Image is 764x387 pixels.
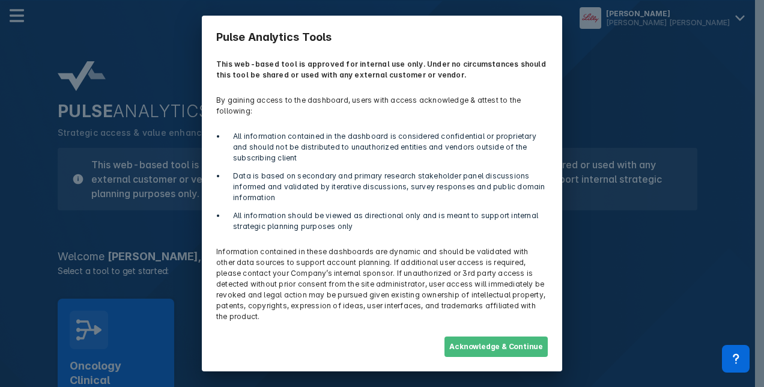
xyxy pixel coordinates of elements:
[444,337,548,357] button: Acknowledge & Continue
[209,23,555,52] h3: Pulse Analytics Tools
[209,88,555,124] p: By gaining access to the dashboard, users with access acknowledge & attest to the following:
[226,210,548,232] li: All information should be viewed as directional only and is meant to support internal strategic p...
[722,345,750,373] div: Contact Support
[226,131,548,163] li: All information contained in the dashboard is considered confidential or proprietary and should n...
[226,171,548,203] li: Data is based on secondary and primary research stakeholder panel discussions informed and valida...
[209,239,555,329] p: Information contained in these dashboards are dynamic and should be validated with other data sou...
[209,52,555,88] p: This web-based tool is approved for internal use only. Under no circumstances should this tool be...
